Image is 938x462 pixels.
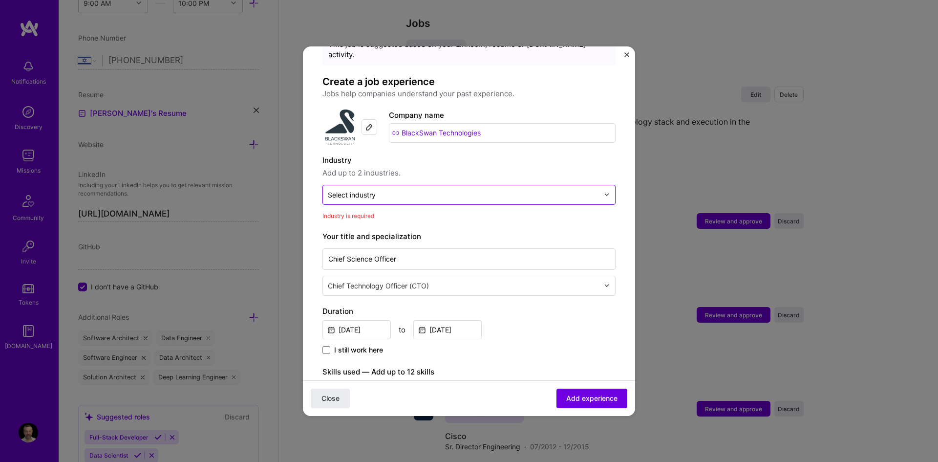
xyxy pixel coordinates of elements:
label: Duration [322,306,616,317]
span: Industry is required [322,212,374,220]
label: Company name [389,110,444,120]
h4: Create a job experience [322,75,616,88]
div: Select industry [328,190,376,200]
input: Search for a company... [389,123,616,143]
button: Close [311,388,350,408]
span: I still work here [334,345,383,355]
div: Edit [362,119,377,135]
input: Date [322,320,391,339]
span: Add up to 2 industries. [322,167,616,179]
p: Jobs help companies understand your past experience. [322,88,616,100]
div: This job is suggested based on your LinkedIn, resume or [DOMAIN_NAME] activity. [328,39,610,60]
label: Industry [322,154,616,166]
img: Company logo [322,110,358,145]
span: Close [321,393,340,403]
span: Any new skills will be added to your profile. [322,379,616,391]
div: to [399,325,405,335]
img: drop icon [604,283,610,288]
button: Close [624,52,629,63]
button: Add experience [556,388,627,408]
span: Add experience [566,393,618,403]
input: Date [413,320,482,339]
label: Skills used — Add up to 12 skills [322,366,616,378]
img: drop icon [604,192,610,198]
input: Role name [322,248,616,270]
img: Edit [365,123,373,131]
label: Your title and specialization [322,231,616,242]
